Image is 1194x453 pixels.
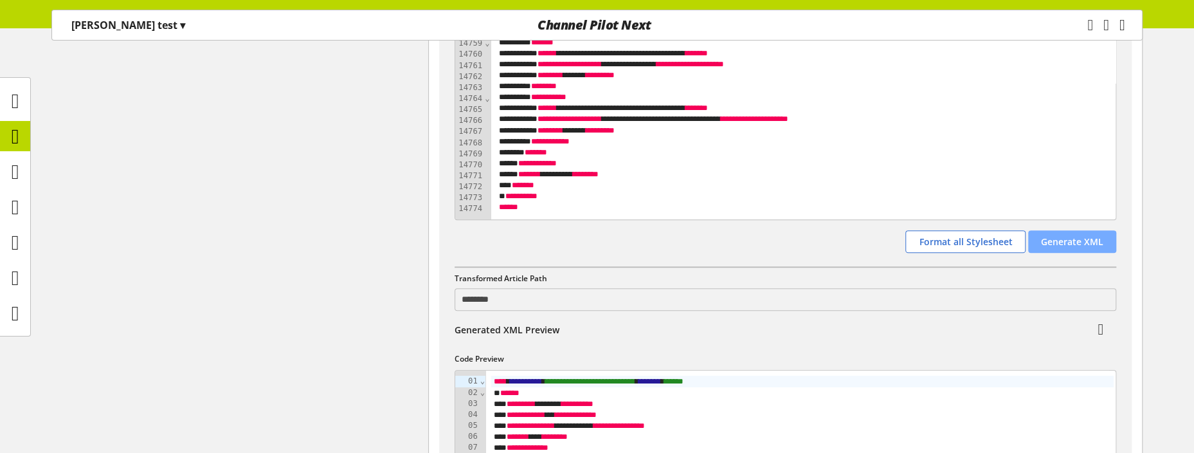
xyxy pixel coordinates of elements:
span: Fold line [480,376,485,385]
div: 14768 [455,138,484,149]
div: 14773 [455,192,484,203]
div: 14767 [455,126,484,137]
div: 14772 [455,181,484,192]
span: Fold line [480,388,485,397]
span: Fold line [484,94,490,103]
div: 14765 [455,104,484,115]
div: 06 [455,431,480,442]
div: Generated XML Preview [455,316,1085,343]
div: 14771 [455,171,484,181]
div: 14761 [455,60,484,71]
div: 14762 [455,71,484,82]
div: 04 [455,409,480,420]
h2: Code Preview [455,348,1116,370]
div: 14769 [455,149,484,160]
div: 03 [455,398,480,409]
div: 14763 [455,82,484,93]
p: [PERSON_NAME] test [71,17,185,33]
div: 14766 [455,115,484,126]
nav: main navigation [51,10,1143,41]
span: Transformed Article Path [455,273,547,284]
div: 14770 [455,160,484,171]
button: Generate XML [1028,230,1116,253]
span: Format all Stylesheet [919,235,1012,248]
span: ▾ [180,18,185,32]
div: 07 [455,442,480,453]
span: Fold line [484,39,490,48]
div: 02 [455,387,480,398]
span: Generate XML [1041,235,1103,248]
div: 14764 [455,93,484,104]
button: Format all Stylesheet [905,230,1026,253]
div: 14774 [455,203,484,214]
div: 05 [455,420,480,431]
div: 14760 [455,49,484,60]
div: 14759 [455,38,484,49]
div: 01 [455,376,480,387]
